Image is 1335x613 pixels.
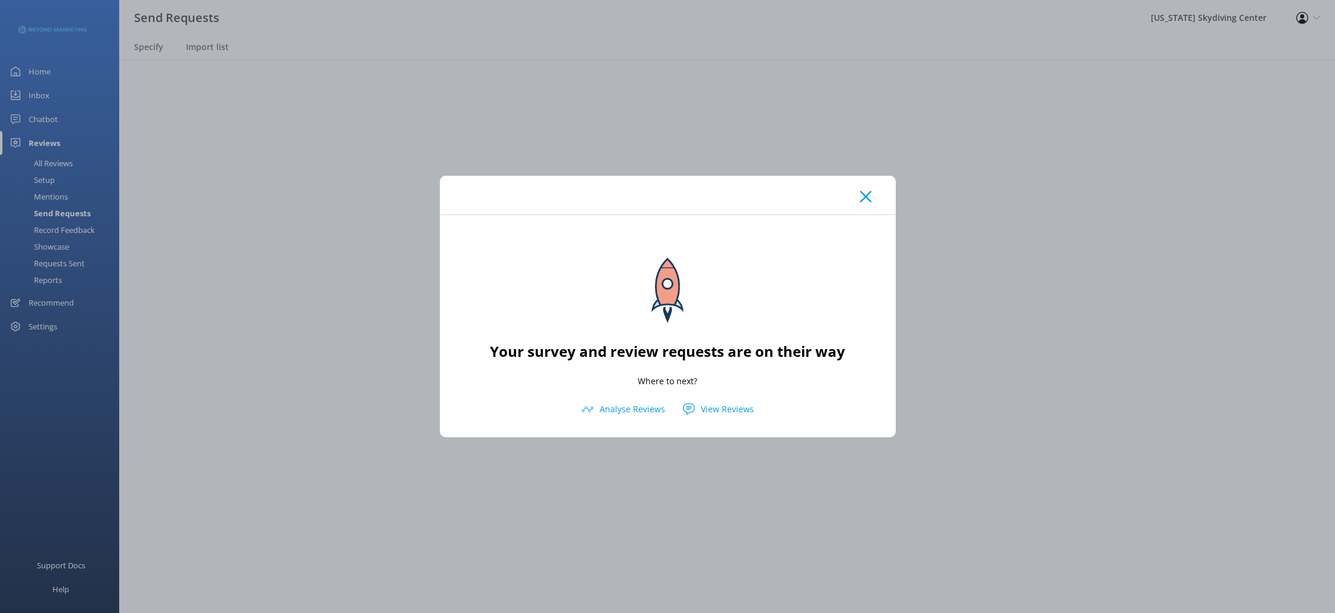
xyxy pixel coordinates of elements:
[490,340,845,363] h2: Your survey and review requests are on their way
[638,375,697,388] p: Where to next?
[614,233,721,340] img: sending...
[573,400,674,418] button: Analyse Reviews
[860,191,871,203] button: Close
[674,400,763,418] button: View Reviews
